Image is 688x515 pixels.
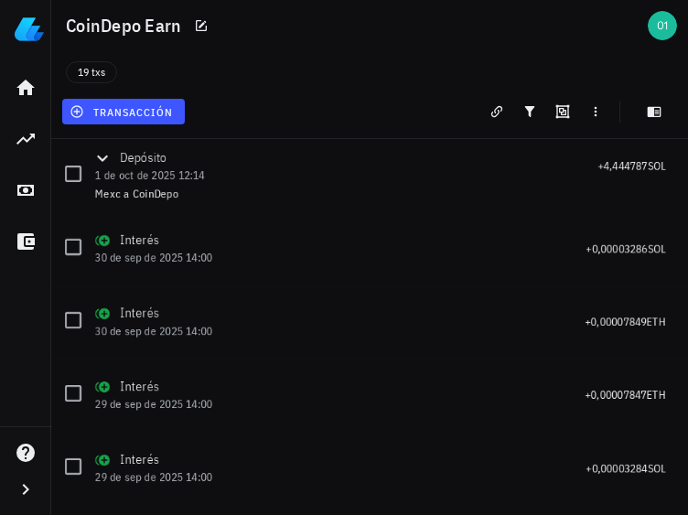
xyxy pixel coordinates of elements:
[120,231,159,248] span: Interés
[95,468,212,487] div: 29 de sep de 2025 14:00
[95,395,212,413] div: 29 de sep de 2025 14:00
[647,315,666,328] span: ETH
[78,62,105,82] span: 19 txs
[95,322,212,340] div: 30 de sep de 2025 14:00
[648,11,677,40] div: avatar
[648,461,666,475] span: SOL
[648,159,666,173] span: SOL
[585,388,646,402] span: +0,00007847
[120,378,159,394] span: Interés
[73,104,173,119] span: transacción
[597,159,648,173] span: +4,444787
[120,305,159,321] span: Interés
[95,249,212,267] div: 30 de sep de 2025 14:00
[95,166,205,185] div: 1 de oct de 2025 12:14
[647,388,666,402] span: ETH
[648,241,666,255] span: SOL
[120,451,159,467] span: Interés
[585,315,646,328] span: +0,00007849
[62,99,185,124] button: transacción
[95,185,178,203] div: Mexc a CoinDepo
[15,15,44,44] img: LedgiFi
[120,149,167,166] span: Depósito
[586,241,647,255] span: +0,00003286
[66,11,188,40] h1: CoinDepo Earn
[586,461,647,475] span: +0,00003284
